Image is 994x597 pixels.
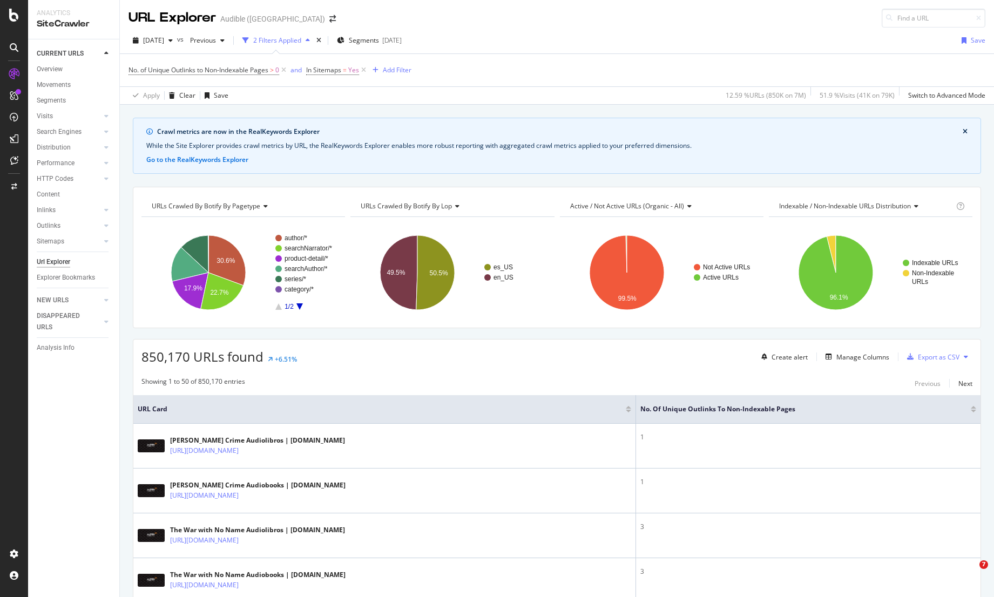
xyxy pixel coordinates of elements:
[430,269,448,277] text: 50.5%
[37,9,111,18] div: Analytics
[217,257,235,264] text: 30.6%
[971,36,985,45] div: Save
[726,91,806,100] div: 12.59 % URLs ( 850K on 7M )
[129,87,160,104] button: Apply
[270,65,274,74] span: >
[238,32,314,49] button: 2 Filters Applied
[821,350,889,363] button: Manage Columns
[640,567,976,576] div: 3
[37,205,56,216] div: Inlinks
[493,263,513,271] text: es_US
[129,65,268,74] span: No. of Unique Outlinks to Non-Indexable Pages
[37,236,64,247] div: Sitemaps
[220,13,325,24] div: Audible ([GEOGRAPHIC_DATA])
[333,32,406,49] button: Segments[DATE]
[37,189,112,200] a: Content
[37,79,71,91] div: Movements
[829,294,848,301] text: 96.1%
[37,142,71,153] div: Distribution
[37,256,70,268] div: Url Explorer
[138,574,165,587] img: main image
[141,377,245,390] div: Showing 1 to 50 of 850,170 entries
[146,141,968,151] div: While the Site Explorer provides crawl metrics by URL, the RealKeywords Explorer enables more rob...
[957,32,985,49] button: Save
[570,201,684,211] span: Active / Not Active URLs (organic - all)
[285,275,306,283] text: series/*
[285,265,328,273] text: searchAuthor/*
[141,226,345,320] svg: A chart.
[37,79,112,91] a: Movements
[350,226,554,320] div: A chart.
[37,220,101,232] a: Outlinks
[37,173,73,185] div: HTTP Codes
[368,64,411,77] button: Add Filter
[177,35,186,44] span: vs
[37,126,82,138] div: Search Engines
[285,286,314,293] text: category/*
[37,310,101,333] a: DISAPPEARED URLS
[138,484,165,497] img: main image
[348,63,359,78] span: Yes
[143,36,164,45] span: 2025 Sep. 12th
[329,15,336,23] div: arrow-right-arrow-left
[903,348,959,365] button: Export as CSV
[285,303,294,310] text: 1/2
[170,580,239,591] a: [URL][DOMAIN_NAME]
[138,439,165,452] img: main image
[133,118,981,174] div: info banner
[165,87,195,104] button: Clear
[290,65,302,75] button: and
[958,379,972,388] div: Next
[908,91,985,100] div: Switch to Advanced Mode
[915,377,941,390] button: Previous
[141,348,263,365] span: 850,170 URLs found
[979,560,988,569] span: 7
[184,284,202,292] text: 17.9%
[568,198,754,215] h4: Active / Not Active URLs
[343,65,347,74] span: =
[170,490,239,501] a: [URL][DOMAIN_NAME]
[882,9,985,28] input: Find a URL
[37,342,75,354] div: Analysis Info
[37,142,101,153] a: Distribution
[37,95,66,106] div: Segments
[138,529,165,542] img: main image
[777,198,954,215] h4: Indexable / Non-Indexable URLs Distribution
[157,127,963,137] div: Crawl metrics are now in the RealKeywords Explorer
[146,155,248,165] button: Go to the RealKeywords Explorer
[37,48,84,59] div: CURRENT URLS
[37,295,101,306] a: NEW URLS
[757,348,808,365] button: Create alert
[493,274,513,281] text: en_US
[129,9,216,27] div: URL Explorer
[349,36,379,45] span: Segments
[361,201,452,211] span: URLs Crawled By Botify By lop
[779,201,911,211] span: Indexable / Non-Indexable URLs distribution
[387,269,405,276] text: 49.5%
[836,352,889,362] div: Manage Columns
[37,310,91,333] div: DISAPPEARED URLS
[314,35,323,46] div: times
[37,64,112,75] a: Overview
[703,274,739,281] text: Active URLs
[170,570,346,580] div: The War with No Name Audiobooks | [DOMAIN_NAME]
[214,91,228,100] div: Save
[285,234,307,242] text: author/*
[285,255,328,262] text: product-detail/*
[37,220,60,232] div: Outlinks
[37,272,95,283] div: Explorer Bookmarks
[769,226,972,320] svg: A chart.
[37,18,111,30] div: SiteCrawler
[186,36,216,45] span: Previous
[37,205,101,216] a: Inlinks
[904,87,985,104] button: Switch to Advanced Mode
[275,63,279,78] span: 0
[152,201,260,211] span: URLs Crawled By Botify By pagetype
[560,226,763,320] svg: A chart.
[618,295,636,302] text: 99.5%
[958,377,972,390] button: Next
[640,404,955,414] span: No. of Unique Outlinks to Non-Indexable Pages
